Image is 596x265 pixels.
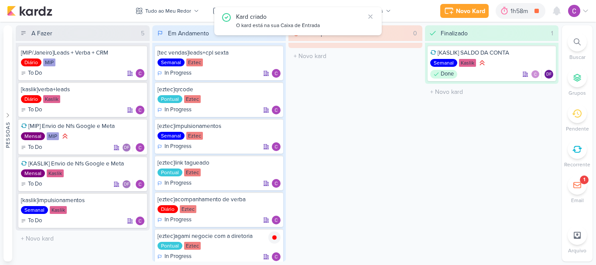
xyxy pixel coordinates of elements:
div: 1 [548,29,557,38]
div: Eztec [184,169,201,176]
div: In Progress [158,179,192,188]
img: tracking [268,231,281,244]
div: Responsável: Carlos Lima [272,216,281,224]
div: Kaslik [43,95,60,103]
div: Mensal [21,132,45,140]
div: Responsável: Carlos Lima [272,179,281,188]
img: Carlos Lima [272,179,281,188]
div: Diário [158,205,178,213]
p: Pendente [566,125,589,133]
div: Responsável: Diego Freitas [545,70,553,79]
div: In Progress [158,106,192,114]
div: Kaslik [47,169,64,177]
img: Carlos Lima [531,70,540,79]
div: Semanal [158,132,185,140]
div: To Do [21,69,42,78]
div: In Progress [158,216,192,224]
div: [tec vendas]leads+cpl sexta [158,49,281,57]
div: To Do [21,106,42,114]
p: DF [124,182,129,187]
img: Carlos Lima [272,252,281,261]
p: In Progress [164,69,192,78]
div: [eztec]agami negocie com a diretoria [158,232,281,240]
img: Carlos Lima [136,106,144,114]
div: Colaboradores: Carlos Lima [531,70,542,79]
div: In Progress [158,69,192,78]
div: Diego Freitas [122,143,131,152]
div: To Do [21,180,42,189]
p: Email [571,196,584,204]
div: Diário [21,95,41,103]
button: Pessoas [3,25,12,262]
div: Responsável: Carlos Lima [272,69,281,78]
input: + Novo kard [290,50,421,62]
div: Done [430,70,457,79]
p: To Do [28,180,42,189]
div: Colaboradores: Diego Freitas [122,180,133,189]
div: [KASLIK] SALDO DA CONTA [430,49,554,57]
div: Colaboradores: Diego Freitas [122,143,133,152]
div: Diego Freitas [545,70,553,79]
div: Prioridade Alta [61,132,69,141]
div: Eztec [186,59,203,66]
div: Eztec [184,95,201,103]
div: Eztec [184,242,201,250]
div: In Progress [158,252,192,261]
div: Responsável: Carlos Lima [136,69,144,78]
div: Eztec [186,132,203,140]
div: Semanal [430,59,457,67]
img: Carlos Lima [136,180,144,189]
div: [eztec]qrcode [158,86,281,93]
p: DF [546,72,551,77]
div: Prioridade Alta [478,59,486,67]
div: Responsável: Carlos Lima [272,142,281,151]
div: [MIP/Janeiro]Leads + Verba + CRM [21,49,144,57]
div: A Fazer [31,29,52,38]
img: Carlos Lima [272,216,281,224]
img: Carlos Lima [568,5,580,17]
div: [eztec]impulsionamentos [158,122,281,130]
div: [eztec]link tagueado [158,159,281,167]
img: Carlos Lima [136,217,144,225]
div: Semanal [21,206,48,214]
button: Novo Kard [440,4,489,18]
div: Responsável: Carlos Lima [272,106,281,114]
li: Ctrl + F [562,32,593,61]
div: To Do [21,143,42,152]
div: Pessoas [4,121,12,148]
div: MIP [43,59,55,66]
p: In Progress [164,106,192,114]
div: O kard está na sua Caixa de Entrada [236,21,364,30]
img: Carlos Lima [136,143,144,152]
input: + Novo kard [17,232,148,245]
p: Arquivo [568,247,586,255]
div: Kaslik [50,206,67,214]
div: Finalizado [441,29,468,38]
img: Carlos Lima [272,106,281,114]
div: In Progress [158,142,192,151]
div: [eztec]acompanhamento de verba [158,196,281,203]
p: To Do [28,69,42,78]
p: To Do [28,106,42,114]
input: + Novo kard [427,86,557,98]
div: Diário [21,59,41,66]
p: Done [441,70,454,79]
div: Novo Kard [456,7,485,16]
p: To Do [28,217,42,225]
p: Buscar [569,53,586,61]
div: Kard criado [236,12,364,21]
p: DF [124,146,129,150]
p: In Progress [164,179,192,188]
div: Em Andamento [168,29,209,38]
p: Recorrente [564,161,590,169]
div: To Do [21,217,42,225]
div: Responsável: Carlos Lima [136,106,144,114]
div: Pontual [158,242,182,250]
p: In Progress [164,142,192,151]
div: Responsável: Carlos Lima [136,217,144,225]
div: Pontual [158,95,182,103]
p: In Progress [164,216,192,224]
div: Responsável: Carlos Lima [136,143,144,152]
img: kardz.app [7,6,52,16]
img: Carlos Lima [272,69,281,78]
